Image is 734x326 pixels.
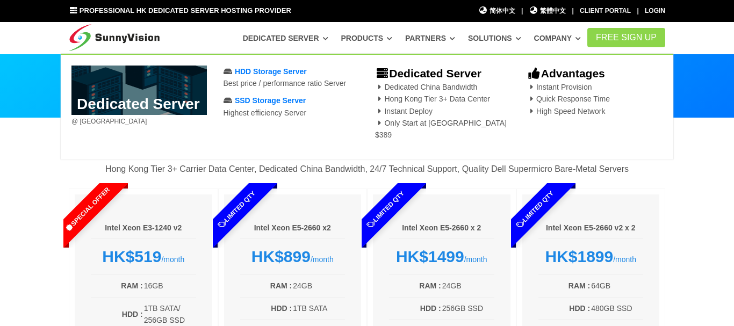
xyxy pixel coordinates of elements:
a: Company [534,28,581,48]
a: Client Portal [580,7,631,15]
td: 24GB [292,279,345,292]
span: Instant Provision Quick Response Time High Speed Network [527,83,609,115]
span: Professional HK Dedicated Server Hosting Provider [80,6,291,15]
b: Dedicated Server [375,67,481,79]
span: @ [GEOGRAPHIC_DATA] [71,118,147,125]
a: 简体中文 [478,6,515,16]
td: 64GB [591,279,643,292]
span: Limited Qty [490,164,580,255]
b: RAM : [270,281,292,290]
div: /month [538,247,644,266]
strong: HK$899 [251,248,311,265]
td: 480GB SSD [591,302,643,315]
a: Partners [405,28,455,48]
b: RAM : [569,281,590,290]
div: Dedicated Server [61,54,673,160]
a: Solutions [468,28,521,48]
a: HDD Storage ServerBest price / performance ratio Server [223,67,346,88]
a: FREE Sign Up [587,28,665,47]
a: Products [341,28,392,48]
b: HDD : [420,304,441,313]
li: | [572,6,573,16]
b: Advantages [527,67,605,79]
h6: Intel Xeon E5-2660 v2 x 2 [538,223,644,234]
p: Hong Kong Tier 3+ Carrier Data Center, Dedicated China Bandwidth, 24/7 Technical Support, Quality... [69,162,665,176]
span: Limited Qty [341,164,431,255]
td: 24GB [442,279,494,292]
li: | [521,6,523,16]
div: /month [91,247,196,266]
div: /month [240,247,346,266]
span: Limited Qty [191,164,282,255]
td: 16GB [143,279,196,292]
a: Dedicated Server [243,28,328,48]
span: HDD Storage Server [235,67,307,76]
b: RAM : [121,281,142,290]
div: /month [389,247,494,266]
strong: HK$1899 [545,248,613,265]
span: SSD Storage Server [235,96,306,105]
h6: Intel Xeon E3-1240 v2 [91,223,196,234]
b: HDD : [569,304,590,313]
strong: HK$1499 [396,248,464,265]
h6: Intel Xeon E5-2660 x 2 [389,223,494,234]
span: Special Offer [42,164,133,255]
b: RAM : [419,281,441,290]
h6: Intel Xeon E5-2660 x2 [240,223,346,234]
a: 繁體中文 [529,6,566,16]
li: | [637,6,638,16]
td: 256GB SSD [442,302,494,315]
span: Dedicated China Bandwidth Hong Kong Tier 3+ Data Center Instant Deploy Only Start at [GEOGRAPHIC_... [375,83,507,140]
td: 1TB SATA [292,302,345,315]
a: SSD Storage ServerHighest efficiency Server [223,96,306,117]
a: Login [645,7,665,15]
strong: HK$519 [102,248,161,265]
b: HDD : [122,310,143,318]
b: HDD : [271,304,292,313]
